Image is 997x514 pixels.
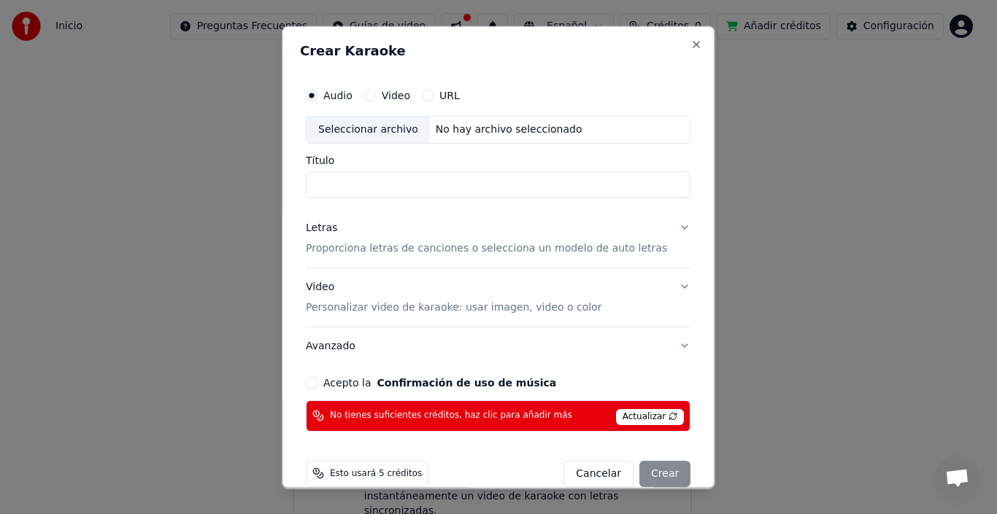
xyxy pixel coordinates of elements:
[564,460,634,486] button: Cancelar
[306,220,337,235] div: Letras
[330,467,422,479] span: Esto usará 5 créditos
[430,122,588,136] div: No hay archivo seleccionado
[439,90,460,100] label: URL
[306,300,601,314] p: Personalizar video de karaoke: usar imagen, video o color
[307,116,430,142] div: Seleccionar archivo
[306,327,690,365] button: Avanzado
[306,279,601,314] div: Video
[306,268,690,326] button: VideoPersonalizar video de karaoke: usar imagen, video o color
[306,241,667,255] p: Proporciona letras de canciones o selecciona un modelo de auto letras
[330,410,572,421] span: No tienes suficientes créditos, haz clic para añadir más
[306,155,690,165] label: Título
[306,209,690,267] button: LetrasProporciona letras de canciones o selecciona un modelo de auto letras
[382,90,410,100] label: Video
[616,408,685,424] span: Actualizar
[300,44,696,57] h2: Crear Karaoke
[323,377,556,387] label: Acepto la
[377,377,557,387] button: Acepto la
[323,90,353,100] label: Audio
